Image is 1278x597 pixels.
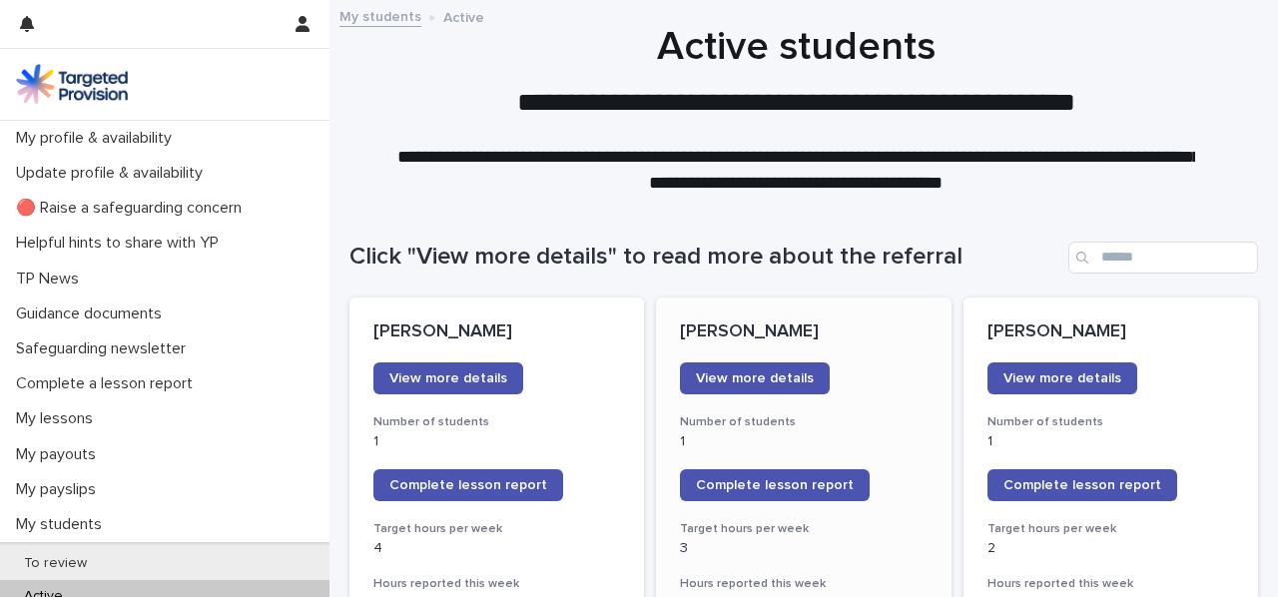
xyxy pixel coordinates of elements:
span: Complete lesson report [1003,478,1161,492]
h3: Hours reported this week [987,576,1234,592]
h3: Number of students [987,414,1234,430]
p: To review [8,555,103,572]
p: My lessons [8,409,109,428]
p: Active [443,5,484,27]
span: View more details [389,371,507,385]
p: My payslips [8,480,112,499]
p: 🔴 Raise a safeguarding concern [8,199,258,218]
p: [PERSON_NAME] [680,321,927,343]
input: Search [1068,242,1258,274]
span: Complete lesson report [389,478,547,492]
a: View more details [373,362,523,394]
a: Complete lesson report [680,469,870,501]
span: View more details [1003,371,1121,385]
a: My students [339,4,421,27]
p: TP News [8,270,95,289]
p: Complete a lesson report [8,374,209,393]
p: Helpful hints to share with YP [8,234,235,253]
img: M5nRWzHhSzIhMunXDL62 [16,64,128,104]
p: [PERSON_NAME] [987,321,1234,343]
p: Update profile & availability [8,164,219,183]
p: 4 [373,540,620,557]
span: Complete lesson report [696,478,854,492]
p: My students [8,515,118,534]
p: My payouts [8,445,112,464]
a: View more details [987,362,1137,394]
h3: Number of students [373,414,620,430]
a: Complete lesson report [987,469,1177,501]
p: Guidance documents [8,304,178,323]
span: View more details [696,371,814,385]
h1: Click "View more details" to read more about the referral [349,243,1060,272]
p: [PERSON_NAME] [373,321,620,343]
p: 1 [680,433,927,450]
a: View more details [680,362,830,394]
h3: Target hours per week [680,521,927,537]
p: 3 [680,540,927,557]
p: 1 [373,433,620,450]
h3: Number of students [680,414,927,430]
a: Complete lesson report [373,469,563,501]
p: My profile & availability [8,129,188,148]
p: 2 [987,540,1234,557]
h1: Active students [349,23,1243,71]
h3: Hours reported this week [680,576,927,592]
h3: Hours reported this week [373,576,620,592]
h3: Target hours per week [373,521,620,537]
h3: Target hours per week [987,521,1234,537]
p: 1 [987,433,1234,450]
p: Safeguarding newsletter [8,339,202,358]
